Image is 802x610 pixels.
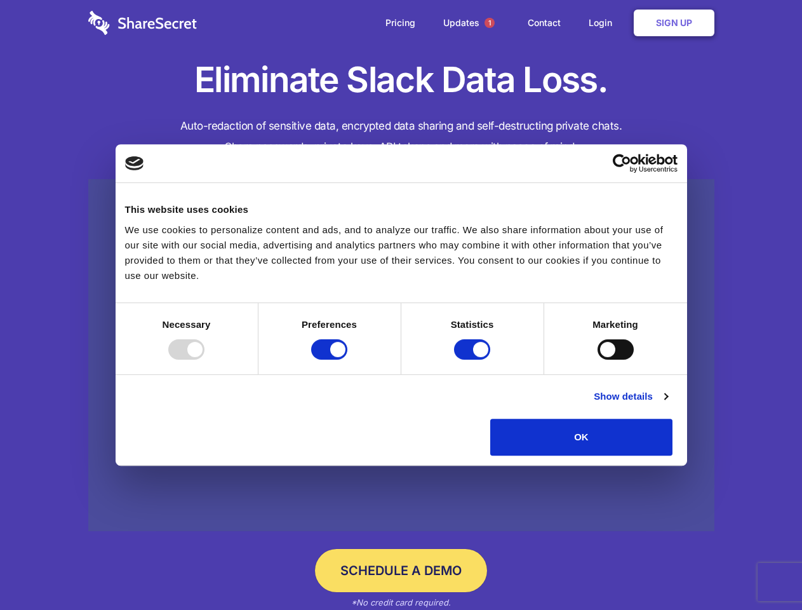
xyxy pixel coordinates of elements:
a: Login [576,3,631,43]
img: logo-wordmark-white-trans-d4663122ce5f474addd5e946df7df03e33cb6a1c49d2221995e7729f52c070b2.svg [88,11,197,35]
strong: Preferences [302,319,357,330]
strong: Necessary [163,319,211,330]
div: This website uses cookies [125,202,678,217]
a: Pricing [373,3,428,43]
h4: Auto-redaction of sensitive data, encrypted data sharing and self-destructing private chats. Shar... [88,116,714,158]
button: OK [490,419,672,456]
strong: Marketing [592,319,638,330]
a: Show details [594,389,667,404]
a: Contact [515,3,573,43]
a: Wistia video thumbnail [88,179,714,532]
h1: Eliminate Slack Data Loss. [88,57,714,103]
a: Schedule a Demo [315,549,487,592]
a: Usercentrics Cookiebot - opens in a new window [566,154,678,173]
span: 1 [485,18,495,28]
em: *No credit card required. [351,597,451,607]
img: logo [125,156,144,170]
div: We use cookies to personalize content and ads, and to analyze our traffic. We also share informat... [125,222,678,283]
strong: Statistics [451,319,494,330]
a: Sign Up [634,10,714,36]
